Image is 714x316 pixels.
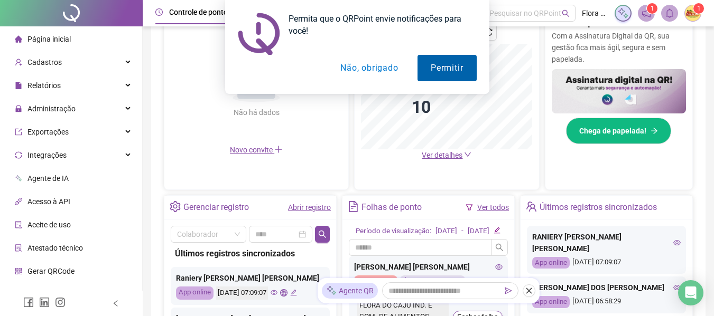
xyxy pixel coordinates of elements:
div: [DATE] [435,226,457,237]
div: Últimos registros sincronizados [540,198,657,216]
span: facebook [23,297,34,308]
div: Período de visualização: [356,226,431,237]
button: Não, obrigado [327,55,411,81]
div: Permita que o QRPoint envie notificações para você! [280,13,477,37]
div: Não há dados [208,107,305,118]
span: team [526,201,537,212]
span: Aceite de uso [27,221,71,229]
div: Últimos registros sincronizados [175,247,326,260]
span: search [318,230,327,238]
span: qrcode [15,267,22,275]
span: Atestado técnico [27,244,83,252]
span: setting [170,201,181,212]
span: export [15,128,22,136]
div: App online [532,257,570,269]
span: arrow-right [651,127,658,135]
span: Agente de IA [27,174,69,183]
span: global [280,289,287,296]
button: Permitir [418,55,476,81]
span: linkedin [39,297,50,308]
div: App online [532,296,570,308]
div: - [461,226,463,237]
span: Ver detalhes [422,151,462,159]
span: edit [290,289,297,296]
div: [DATE] 07:09:07 [532,257,681,269]
div: App online [176,286,214,300]
div: [PERSON_NAME] DOS [PERSON_NAME] [532,282,681,293]
div: Gerenciar registro [183,198,249,216]
div: [DATE] 07:09:07 [216,286,268,300]
div: Agente QR [322,283,378,299]
span: send [468,275,475,288]
span: search [495,243,504,252]
span: Gerar QRCode [27,267,75,275]
div: Último fechamento [400,275,465,288]
span: eye [271,289,277,296]
span: eye [673,284,681,291]
span: solution [15,244,22,252]
span: left [112,300,119,307]
a: Ver detalhes down [422,151,471,159]
span: sync [15,151,22,159]
span: eye [673,239,681,246]
span: edit [494,227,500,234]
span: send [505,287,512,294]
span: down [464,151,471,158]
img: notification icon [238,13,280,55]
div: [DATE] 06:58:29 [532,296,681,308]
span: instagram [55,297,66,308]
span: filter [466,204,473,211]
div: Folha aberta [354,275,397,288]
span: Chega de papelada! [579,125,646,137]
img: sparkle-icon.fc2bf0ac1784a2077858766a79e2daf3.svg [326,285,337,296]
div: Open Intercom Messenger [678,280,703,305]
span: file-text [348,201,359,212]
button: Chega de papelada! [566,118,671,144]
span: Novo convite [230,146,283,154]
span: lock [15,105,22,112]
span: Acesso à API [27,197,70,206]
span: api [15,198,22,205]
div: [PERSON_NAME] [PERSON_NAME] [354,261,503,273]
span: close [525,287,533,294]
span: eye [495,263,503,271]
div: [DATE] [468,226,489,237]
span: Financeiro [27,290,62,299]
a: Ver todos [477,203,509,212]
span: Exportações [27,128,69,136]
span: Integrações [27,151,67,159]
div: Raniery [PERSON_NAME] [PERSON_NAME] [176,272,324,284]
div: RANIERY [PERSON_NAME] [PERSON_NAME] [532,231,681,254]
a: Abrir registro [288,203,331,212]
div: Folhas de ponto [361,198,422,216]
span: plus [274,145,283,154]
span: Administração [27,104,76,113]
span: audit [15,221,22,228]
